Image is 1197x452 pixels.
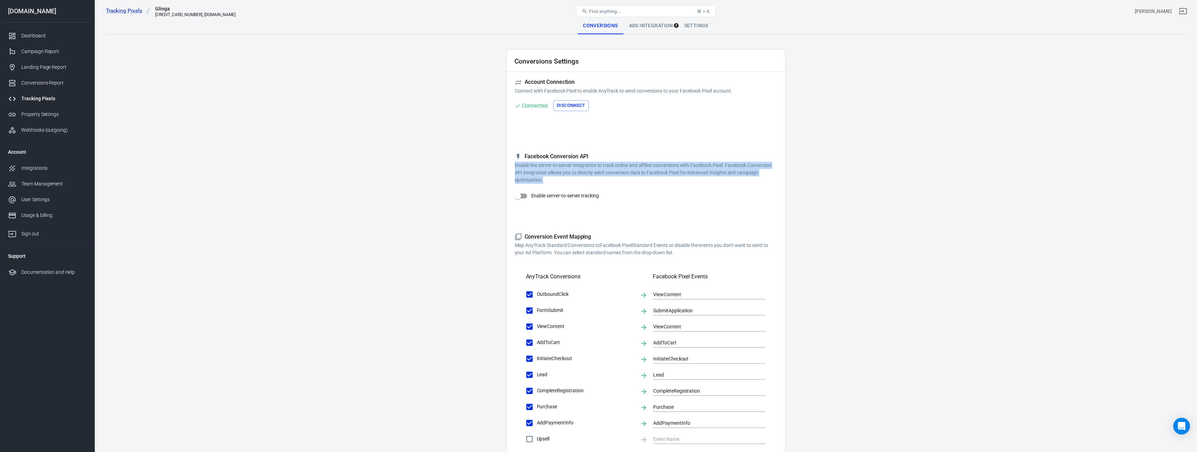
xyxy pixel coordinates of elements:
[106,7,150,15] a: Tracking Pixels
[515,162,777,184] p: Enable the server-to-server integration to track online and offline conversions with Facebook Pix...
[21,111,86,118] div: Property Settings
[21,196,86,203] div: User Settings
[515,242,777,256] p: Map AnyTrack Standard Conversions to Facebook Pixel Standard Events or disable the events you don...
[2,144,92,160] li: Account
[515,233,777,241] h5: Conversion Event Mapping
[2,91,92,107] a: Tracking Pixels
[2,248,92,264] li: Support
[531,192,599,199] span: Enable server-to-server tracking
[537,355,634,362] span: InitiateCheckout
[537,387,634,394] span: CompleteRegistration
[2,44,92,59] a: Campaign Report
[653,435,755,443] input: Event Name
[21,165,86,172] div: Integrations
[1175,3,1191,20] a: Sign out
[577,17,623,34] div: Conversions
[679,17,714,34] div: Settings
[2,122,92,138] a: Webhooks (outgoing)
[2,176,92,192] a: Team Management
[21,95,86,102] div: Tracking Pixels
[2,160,92,176] a: Integrations
[21,126,86,134] div: Webhooks (outgoing)
[589,9,621,14] span: Find anything...
[537,307,634,314] span: FormSubmit
[515,79,777,86] h5: Account Connection
[673,22,679,29] div: Tooltip anchor
[21,32,86,39] div: Dashboard
[2,75,92,91] a: Conversions Report
[21,212,86,219] div: Usage & billing
[553,100,589,111] button: Disconnect
[2,207,92,223] a: Usage & billing
[1135,8,1172,15] div: Account id: VW6wEJAx
[526,273,581,280] h5: AnyTrack Conversions
[21,230,86,238] div: Sign out
[537,291,634,298] span: OutboundClick
[21,64,86,71] div: Landing Page Report
[697,9,710,14] div: ⌘ + K
[21,79,86,87] div: Conversions Report
[515,87,777,95] p: Connect with Facebook Pixel to enable AnyTrack to send conversions to your Facebook Pixel account.
[653,338,755,347] input: Event Name
[653,354,755,363] input: Event Name
[1173,418,1190,435] div: Open Intercom Messenger
[653,273,765,280] h5: Facebook Pixel Events
[21,269,86,276] div: Documentation and Help
[2,107,92,122] a: Property Settings
[623,17,679,34] div: Ads Integration
[515,153,777,160] h5: Facebook Conversion API
[21,180,86,188] div: Team Management
[522,101,548,110] div: Connected
[653,306,755,315] input: Event Name
[653,386,755,395] input: Event Name
[537,419,634,427] span: AddPaymentInfo
[537,435,634,443] span: Upsell
[653,418,755,427] input: Event Name
[537,403,634,410] span: Purchase
[514,58,579,65] h2: Conversions Settings
[155,12,236,17] div: 653770187084320, casatech-es.com
[537,371,634,378] span: Lead
[653,402,755,411] input: Event Name
[2,8,92,14] div: [DOMAIN_NAME]
[653,370,755,379] input: Event Name
[653,322,755,331] input: Event Name
[653,290,755,299] input: Event Name
[21,48,86,55] div: Campaign Report
[2,59,92,75] a: Landing Page Report
[537,323,634,330] span: ViewContent
[2,223,92,242] a: Sign out
[537,339,634,346] span: AddToCart
[2,192,92,207] a: User Settings
[576,5,716,17] button: Find anything...⌘ + K
[155,5,225,12] div: Glinga
[2,28,92,44] a: Dashboard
